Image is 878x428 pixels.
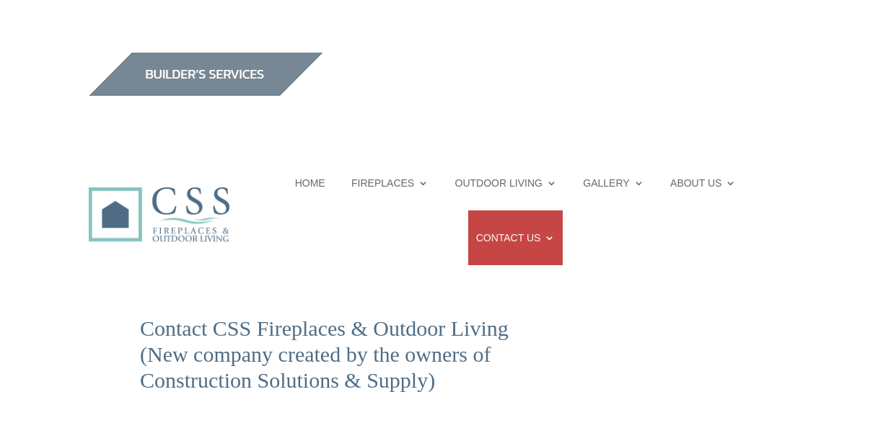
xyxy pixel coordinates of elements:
[88,85,323,99] a: builder services construction supply
[88,148,229,249] img: CSS Fireplaces & Outdoor Living (Formerly Construction Solutions & Supply)- Jacksonville Ormond B...
[670,156,736,210] a: ABOUT US
[455,156,557,210] a: OUTDOOR LIVING
[295,156,325,210] a: HOME
[351,156,429,210] a: FIREPLACES
[140,316,557,401] h2: Contact CSS Fireplaces & Outdoor Living (New company created by the owners of Construction Soluti...
[476,210,556,265] a: CONTACT US
[88,53,323,96] img: builders_btn
[583,156,644,210] a: GALLERY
